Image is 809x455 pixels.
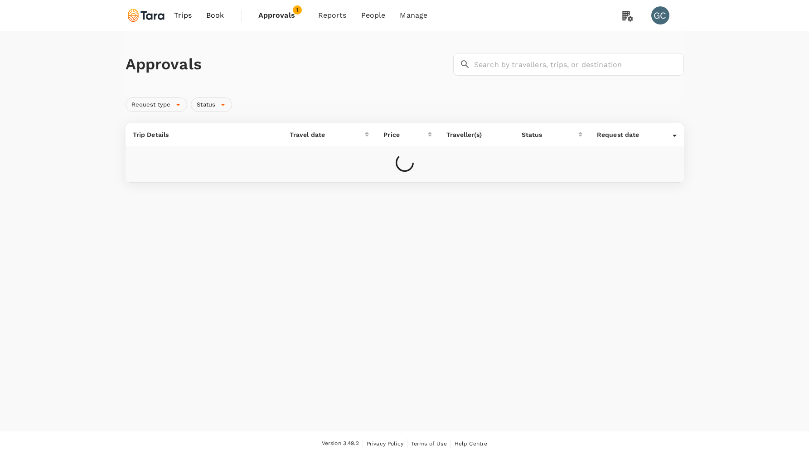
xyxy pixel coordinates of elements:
[126,5,167,25] img: Tara Climate Ltd
[367,439,403,449] a: Privacy Policy
[455,439,488,449] a: Help Centre
[322,439,359,448] span: Version 3.49.2
[446,130,507,139] p: Traveller(s)
[361,10,386,21] span: People
[206,10,224,21] span: Book
[191,101,221,109] span: Status
[290,130,365,139] div: Travel date
[133,130,275,139] p: Trip Details
[126,55,450,74] h1: Approvals
[126,97,188,112] div: Request type
[455,440,488,447] span: Help Centre
[400,10,427,21] span: Manage
[174,10,192,21] span: Trips
[293,5,302,15] span: 1
[367,440,403,447] span: Privacy Policy
[258,10,304,21] span: Approvals
[126,101,176,109] span: Request type
[651,6,669,24] div: GC
[318,10,347,21] span: Reports
[411,440,447,447] span: Terms of Use
[191,97,232,112] div: Status
[474,53,684,76] input: Search by travellers, trips, or destination
[597,130,673,139] div: Request date
[522,130,578,139] div: Status
[411,439,447,449] a: Terms of Use
[383,130,427,139] div: Price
